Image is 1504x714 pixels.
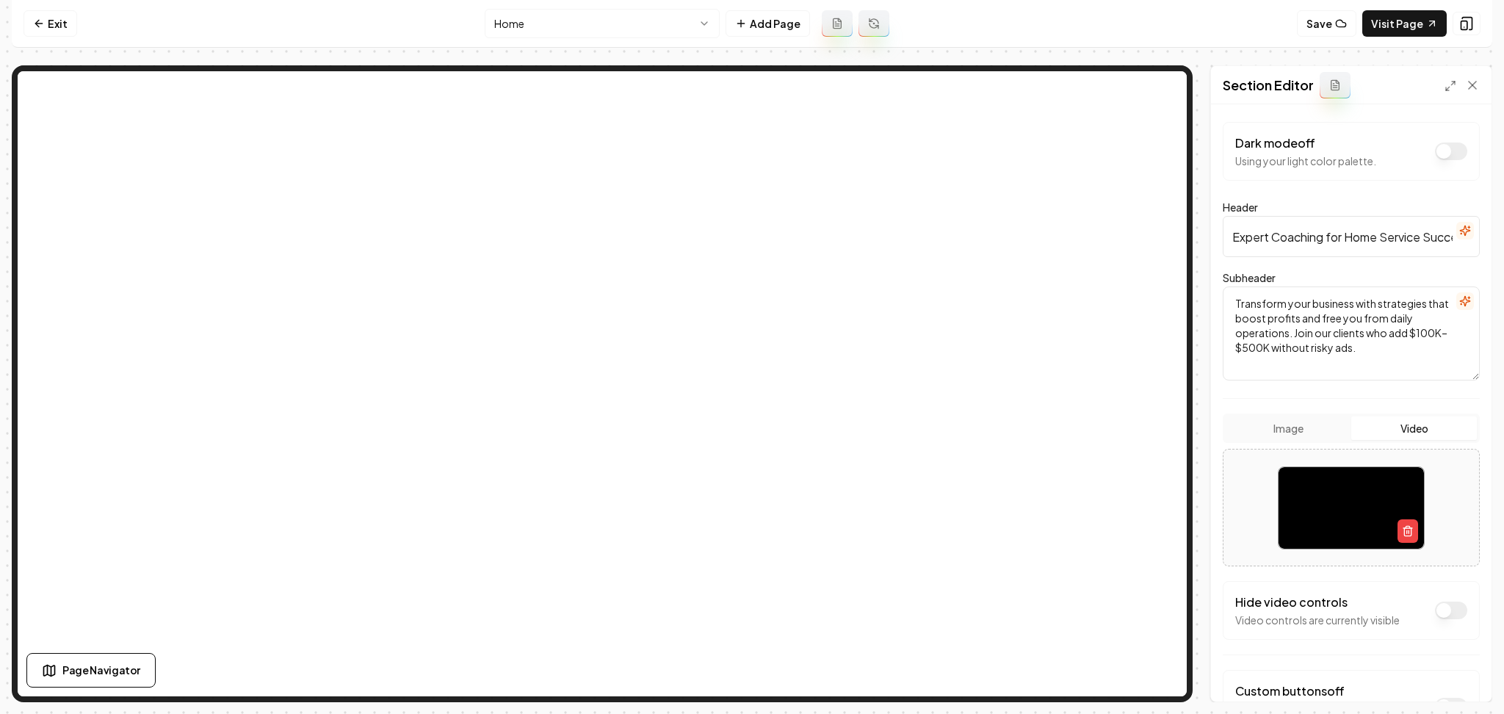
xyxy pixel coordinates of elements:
label: Subheader [1223,271,1276,284]
button: Image [1226,416,1351,440]
label: Hide video controls [1235,594,1348,610]
button: Add Page [726,10,810,37]
button: Regenerate page [858,10,889,37]
a: Exit [23,10,77,37]
p: Video controls are currently visible [1235,613,1400,627]
label: Custom buttons off [1235,683,1345,699]
span: Page Navigator [62,663,140,678]
button: Add admin page prompt [822,10,853,37]
label: Dark mode off [1235,135,1315,151]
button: Page Navigator [26,653,156,688]
h2: Section Editor [1223,75,1314,95]
input: Header [1223,216,1480,257]
p: Using your light color palette. [1235,154,1376,168]
label: Header [1223,201,1258,214]
button: Video [1351,416,1477,440]
button: Save [1297,10,1356,37]
a: Visit Page [1362,10,1447,37]
button: Add admin section prompt [1320,72,1351,98]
